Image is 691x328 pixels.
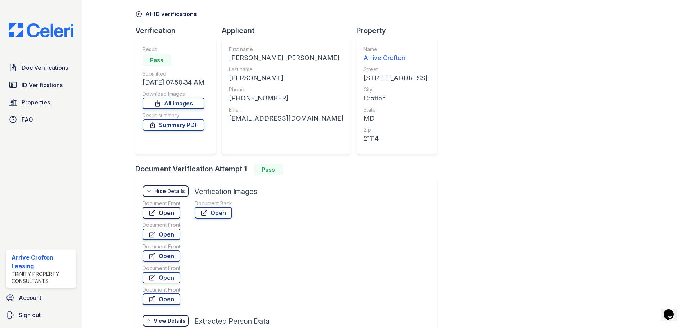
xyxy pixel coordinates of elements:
div: Document Verification Attempt 1 [135,164,443,175]
div: Document Front [143,265,180,272]
div: Pass [254,164,283,175]
div: View Details [154,317,185,324]
a: Open [143,272,180,283]
div: State [363,106,428,113]
div: City [363,86,428,93]
div: MD [363,113,428,123]
div: Verification [135,26,222,36]
div: Arrive Crofton [363,53,428,63]
div: Crofton [363,93,428,103]
a: All Images [143,98,204,109]
span: ID Verifications [22,81,63,89]
a: Summary PDF [143,119,204,131]
a: FAQ [6,112,76,127]
a: ID Verifications [6,78,76,92]
div: Document Front [143,286,180,293]
span: Account [19,293,41,302]
div: Verification Images [194,187,257,197]
img: CE_Logo_Blue-a8612792a0a2168367f1c8372b55b34899dd931a85d93a1a3d3e32e68fde9ad4.png [3,23,79,37]
div: Document Front [143,221,180,229]
a: Open [195,207,232,219]
a: Name Arrive Crofton [363,46,428,63]
iframe: chat widget [661,299,684,321]
span: Properties [22,98,50,107]
div: Document Front [143,243,180,250]
a: Open [143,229,180,240]
div: Property [356,26,443,36]
div: Submitted [143,70,204,77]
div: Name [363,46,428,53]
span: Sign out [19,311,41,319]
div: Phone [229,86,343,93]
a: All ID verifications [135,10,197,18]
div: [PERSON_NAME] [PERSON_NAME] [229,53,343,63]
div: [DATE] 07:50:34 AM [143,77,204,87]
div: [PERSON_NAME] [229,73,343,83]
a: Properties [6,95,76,109]
div: Zip [363,126,428,134]
div: Pass [143,54,171,66]
div: Last name [229,66,343,73]
a: Sign out [3,308,79,322]
div: Email [229,106,343,113]
div: Result [143,46,204,53]
a: Open [143,293,180,305]
div: [EMAIL_ADDRESS][DOMAIN_NAME] [229,113,343,123]
div: Trinity Property Consultants [12,270,73,285]
div: [PHONE_NUMBER] [229,93,343,103]
a: Doc Verifications [6,60,76,75]
div: Document Front [143,200,180,207]
a: Open [143,250,180,262]
div: Street [363,66,428,73]
a: Account [3,291,79,305]
div: Document Back [195,200,232,207]
div: Hide Details [154,188,185,195]
span: FAQ [22,115,33,124]
div: Download Images [143,90,204,98]
div: 21114 [363,134,428,144]
div: [STREET_ADDRESS] [363,73,428,83]
a: Open [143,207,180,219]
div: Extracted Person Data [194,316,270,326]
div: Result summary [143,112,204,119]
div: Arrive Crofton Leasing [12,253,73,270]
div: Applicant [222,26,356,36]
div: First name [229,46,343,53]
span: Doc Verifications [22,63,68,72]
